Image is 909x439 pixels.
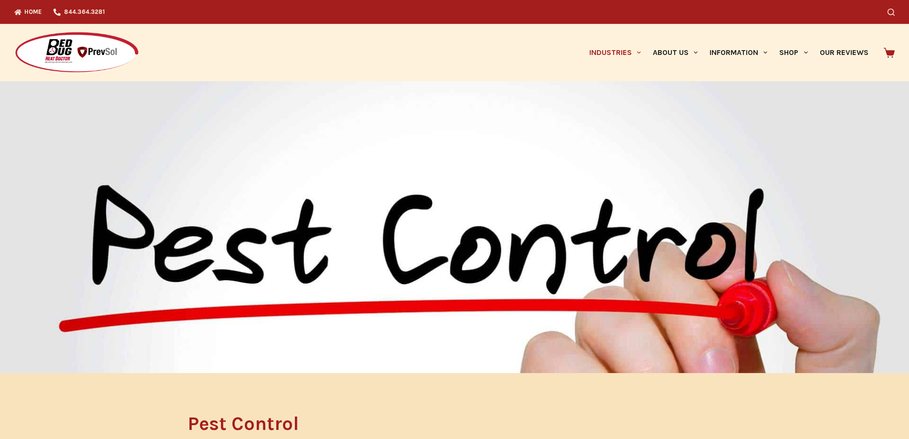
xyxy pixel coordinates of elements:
h1: Pest Control [188,414,575,433]
a: Information [704,24,773,81]
a: Shop [773,24,814,81]
button: Search [888,9,895,16]
a: About Us [647,24,703,81]
a: Our Reviews [814,24,874,81]
a: Industries [583,24,647,81]
img: Prevsol/Bed Bug Heat Doctor [14,32,139,74]
nav: Primary [583,24,874,81]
